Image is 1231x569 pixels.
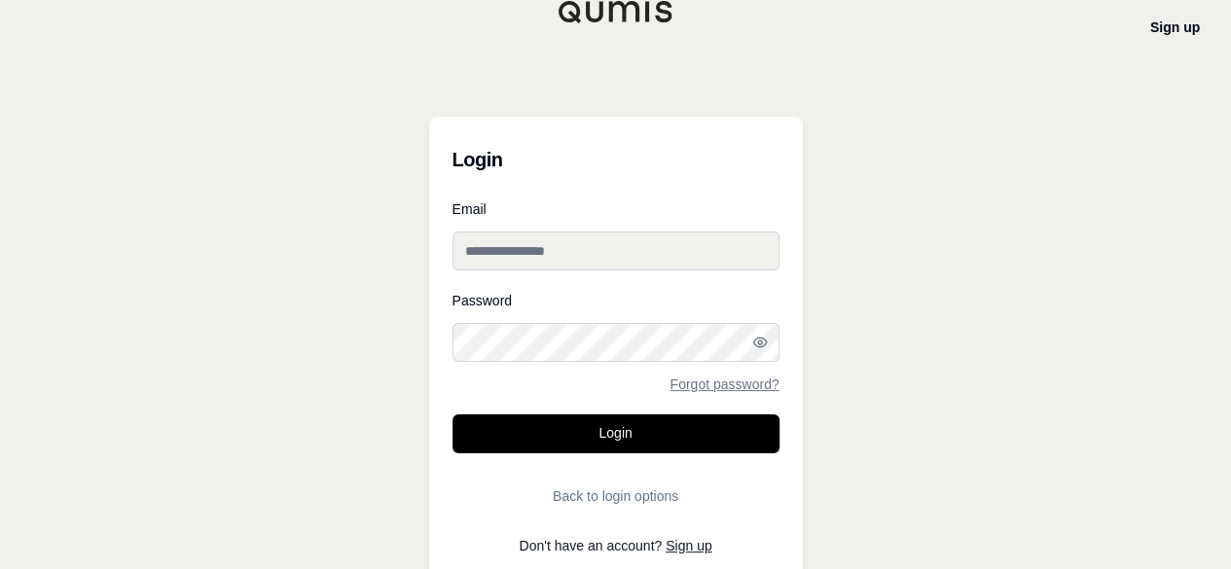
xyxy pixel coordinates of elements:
[453,202,779,216] label: Email
[670,377,778,391] a: Forgot password?
[666,538,711,553] a: Sign up
[453,477,779,516] button: Back to login options
[453,140,779,179] h3: Login
[453,539,779,552] p: Don't have an account?
[453,294,779,307] label: Password
[453,414,779,453] button: Login
[1150,19,1200,35] a: Sign up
